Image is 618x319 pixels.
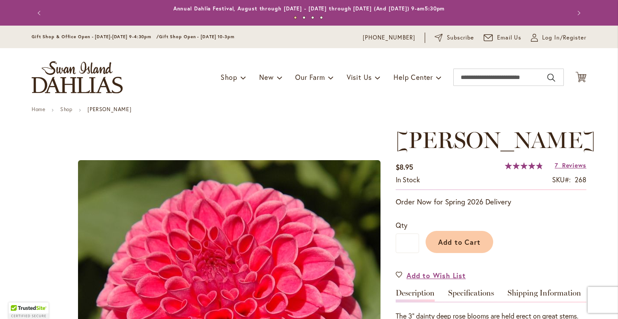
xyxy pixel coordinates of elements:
span: In stock [396,175,420,184]
span: Subscribe [447,33,474,42]
strong: [PERSON_NAME] [88,106,131,112]
span: 7 [555,161,558,169]
button: Next [569,4,586,22]
a: Home [32,106,45,112]
div: TrustedSite Certified [9,303,49,319]
span: Add to Cart [438,237,481,247]
a: Description [396,289,435,302]
a: Shop [60,106,72,112]
div: 268 [575,175,586,185]
div: 97% [505,162,543,169]
span: Our Farm [295,72,325,82]
span: Log In/Register [542,33,586,42]
a: Add to Wish List [396,270,466,280]
button: 1 of 4 [294,16,297,19]
a: Shipping Information [507,289,581,302]
button: 3 of 4 [311,16,314,19]
a: store logo [32,61,123,93]
span: $8.95 [396,162,413,171]
span: New [259,72,273,82]
a: Log In/Register [531,33,586,42]
span: Reviews [562,161,586,169]
button: 2 of 4 [302,16,306,19]
a: Email Us [484,33,522,42]
span: Gift Shop Open - [DATE] 10-3pm [159,34,234,39]
a: [PHONE_NUMBER] [363,33,415,42]
span: Visit Us [347,72,372,82]
a: 7 Reviews [555,161,586,169]
button: Add to Cart [426,231,493,253]
div: Availability [396,175,420,185]
span: Shop [221,72,237,82]
a: Annual Dahlia Festival, August through [DATE] - [DATE] through [DATE] (And [DATE]) 9-am5:30pm [173,5,445,12]
a: Specifications [448,289,494,302]
p: Order Now for Spring 2026 Delivery [396,197,586,207]
button: 4 of 4 [320,16,323,19]
span: Help Center [394,72,433,82]
span: Email Us [497,33,522,42]
span: [PERSON_NAME] [396,126,595,154]
span: Qty [396,220,407,230]
span: Gift Shop & Office Open - [DATE]-[DATE] 9-4:30pm / [32,34,159,39]
span: Add to Wish List [407,270,466,280]
strong: SKU [552,175,571,184]
button: Previous [32,4,49,22]
a: Subscribe [435,33,474,42]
